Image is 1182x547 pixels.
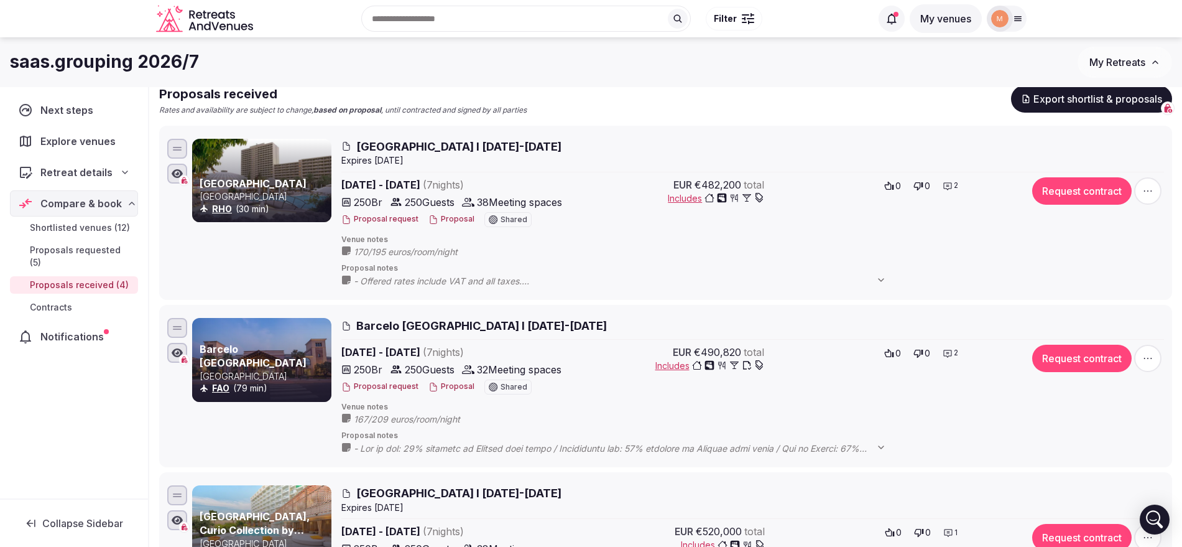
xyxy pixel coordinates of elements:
[1140,505,1170,535] div: Open Intercom Messenger
[744,345,764,360] span: total
[10,299,138,316] a: Contracts
[354,195,382,210] span: 250 Br
[1011,85,1172,113] button: Export shortlist & proposals
[40,103,98,118] span: Next steps
[341,381,418,392] button: Proposal request
[694,345,741,360] span: €490,820
[42,517,123,530] span: Collapse Sidebar
[341,154,1164,167] div: Expire s [DATE]
[341,235,1164,245] span: Venue notes
[910,345,934,362] button: 0
[341,431,1164,441] span: Proposal notes
[695,177,741,192] span: €482,200
[341,345,561,360] span: [DATE] - [DATE]
[954,528,958,538] span: 1
[428,214,474,225] button: Proposal
[200,382,329,395] div: (79 min)
[354,442,898,455] span: - Lor ip dol: 29% sitametc ad Elitsed doei tempo / Incididuntu lab: 57% etdolore ma Aliquae admi ...
[696,524,742,539] span: €520,000
[341,402,1164,413] span: Venue notes
[341,263,1164,274] span: Proposal notes
[341,177,562,192] span: [DATE] - [DATE]
[910,177,934,195] button: 0
[30,244,133,269] span: Proposals requested (5)
[895,347,901,360] span: 0
[156,5,256,33] a: Visit the homepage
[895,180,901,192] span: 0
[881,524,905,541] button: 0
[910,12,982,25] a: My venues
[925,526,931,539] span: 0
[10,97,138,123] a: Next steps
[405,195,455,210] span: 250 Guests
[200,177,307,190] a: [GEOGRAPHIC_DATA]
[954,348,958,358] span: 2
[405,362,455,377] span: 250 Guests
[200,190,329,203] p: [GEOGRAPHIC_DATA]
[200,203,329,215] div: (30 min)
[354,246,482,258] span: 170/195 euros/room/night
[477,362,561,377] span: 32 Meeting spaces
[212,203,232,215] button: RHO
[925,347,930,360] span: 0
[991,10,1009,27] img: marina
[1089,56,1145,68] span: My Retreats
[212,383,229,393] a: FAO
[10,241,138,271] a: Proposals requested (5)
[655,360,764,372] button: Includes
[673,177,692,192] span: EUR
[159,85,527,103] h2: Proposals received
[30,301,72,314] span: Contracts
[212,382,229,395] button: FAO
[910,4,982,33] button: My venues
[10,276,138,294] a: Proposals received (4)
[200,343,307,369] a: Barcelo [GEOGRAPHIC_DATA]
[880,177,905,195] button: 0
[40,134,121,149] span: Explore venues
[10,324,138,350] a: Notifications
[714,12,737,25] span: Filter
[10,219,138,236] a: Shortlisted venues (12)
[675,524,693,539] span: EUR
[356,485,561,501] span: [GEOGRAPHIC_DATA] I [DATE]-[DATE]
[477,195,562,210] span: 38 Meeting spaces
[341,502,1164,514] div: Expire s [DATE]
[10,510,138,537] button: Collapse Sidebar
[341,524,562,539] span: [DATE] - [DATE]
[341,214,418,225] button: Proposal request
[354,362,382,377] span: 250 Br
[1078,47,1172,78] button: My Retreats
[313,105,381,115] strong: based on proposal
[423,525,464,538] span: ( 7 night s )
[1032,345,1132,372] button: Request contract
[354,275,898,288] span: - Offered rates include VAT and all taxes. - Meeting and breakout rooms: During set up and disman...
[706,7,762,30] button: Filter
[744,524,765,539] span: total
[501,383,527,391] span: Shared
[40,329,109,344] span: Notifications
[428,381,474,392] button: Proposal
[423,346,464,358] span: ( 7 night s )
[10,128,138,154] a: Explore venues
[744,177,764,192] span: total
[40,196,122,211] span: Compare & book
[10,50,199,74] h1: saas.grouping 2026/7
[30,279,129,291] span: Proposals received (4)
[925,180,930,192] span: 0
[156,5,256,33] svg: Retreats and Venues company logo
[673,345,691,360] span: EUR
[200,370,329,383] p: [GEOGRAPHIC_DATA]
[356,139,561,154] span: [GEOGRAPHIC_DATA] I [DATE]-[DATE]
[356,318,607,334] span: Barcelo [GEOGRAPHIC_DATA] I [DATE]-[DATE]
[159,105,527,116] p: Rates and availability are subject to change, , until contracted and signed by all parties
[954,180,958,191] span: 2
[423,179,464,191] span: ( 7 night s )
[668,192,764,205] button: Includes
[1032,177,1132,205] button: Request contract
[910,524,935,541] button: 0
[501,216,527,223] span: Shared
[896,526,902,539] span: 0
[880,345,905,362] button: 0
